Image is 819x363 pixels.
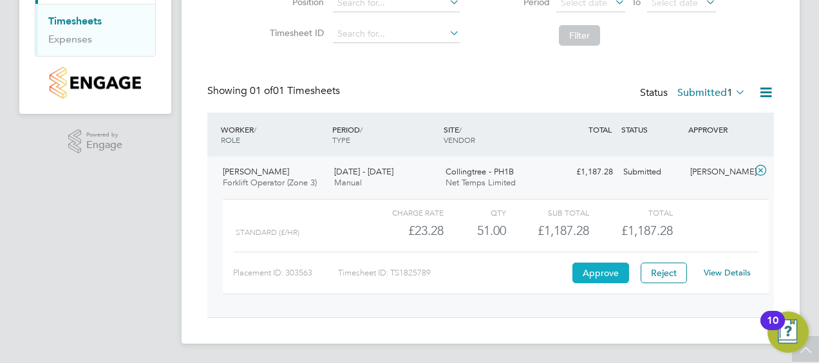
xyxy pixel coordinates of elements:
a: Timesheets [48,15,102,27]
span: TYPE [332,135,350,145]
span: Standard (£/HR) [236,228,299,237]
div: 51.00 [444,220,506,241]
span: 01 of [250,84,273,97]
div: [PERSON_NAME] [685,162,752,183]
span: ROLE [221,135,240,145]
div: Status [640,84,748,102]
span: Collingtree - PH1B [446,166,514,177]
button: Open Resource Center, 10 new notifications [767,312,809,353]
a: Powered byEngage [68,129,123,154]
div: Placement ID: 303563 [233,263,338,283]
div: PERIOD [329,118,440,151]
span: [PERSON_NAME] [223,166,289,177]
div: QTY [444,205,506,220]
span: VENDOR [444,135,475,145]
img: countryside-properties-logo-retina.png [50,67,140,98]
a: Go to home page [35,67,156,98]
div: 10 [767,321,778,337]
button: Reject [641,263,687,283]
input: Search for... [333,25,460,43]
div: WORKER [218,118,329,151]
div: £1,187.28 [551,162,618,183]
span: £1,187.28 [621,223,673,238]
span: 1 [727,86,733,99]
div: Showing [207,84,343,98]
span: 01 Timesheets [250,84,340,97]
div: Sub Total [506,205,589,220]
div: SITE [440,118,552,151]
div: STATUS [618,118,685,141]
div: APPROVER [685,118,752,141]
button: Approve [572,263,629,283]
span: Powered by [86,129,122,140]
a: Expenses [48,33,92,45]
span: Engage [86,140,122,151]
a: View Details [704,267,751,278]
div: £1,187.28 [506,220,589,241]
div: Timesheet ID: TS1825789 [338,263,569,283]
label: Submitted [677,86,746,99]
label: Timesheet ID [266,27,324,39]
span: / [254,124,256,135]
div: Total [589,205,672,220]
span: / [459,124,462,135]
span: TOTAL [588,124,612,135]
div: £23.28 [361,220,444,241]
span: Forklift Operator (Zone 3) [223,177,317,188]
span: [DATE] - [DATE] [334,166,393,177]
span: / [360,124,362,135]
div: Timesheets [35,4,155,56]
button: Filter [559,25,600,46]
div: Charge rate [361,205,444,220]
span: Manual [334,177,362,188]
div: Submitted [618,162,685,183]
span: Net Temps Limited [446,177,516,188]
